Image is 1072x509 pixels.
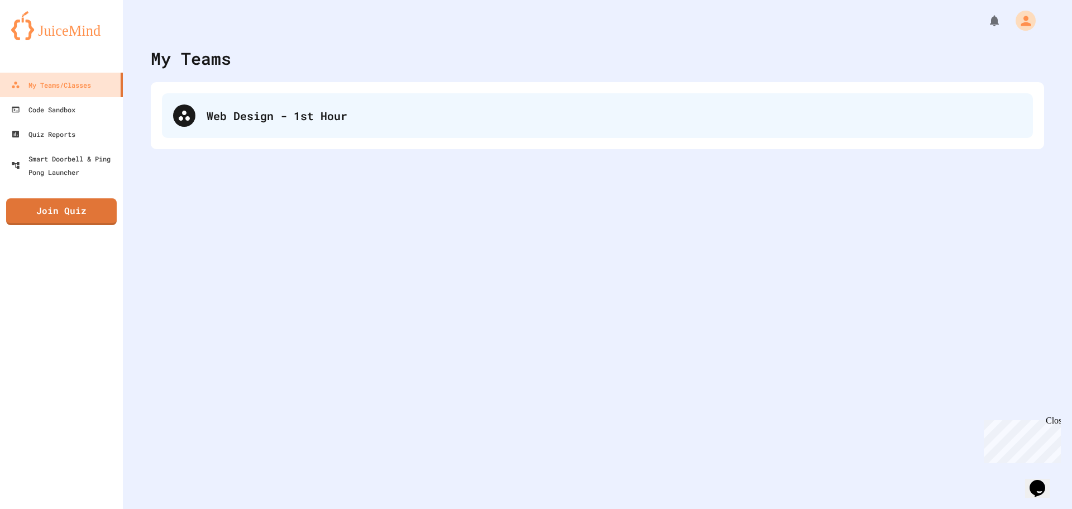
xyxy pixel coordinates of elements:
iframe: chat widget [1025,464,1061,498]
div: My Account [1004,8,1038,34]
div: Code Sandbox [11,103,75,116]
img: logo-orange.svg [11,11,112,40]
div: Web Design - 1st Hour [162,93,1033,138]
div: Chat with us now!Close [4,4,77,71]
div: My Notifications [967,11,1004,30]
div: My Teams/Classes [11,78,91,92]
div: Web Design - 1st Hour [207,107,1022,124]
div: My Teams [151,46,231,71]
a: Join Quiz [6,198,117,225]
iframe: chat widget [979,416,1061,463]
div: Smart Doorbell & Ping Pong Launcher [11,152,118,179]
div: Quiz Reports [11,127,75,141]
